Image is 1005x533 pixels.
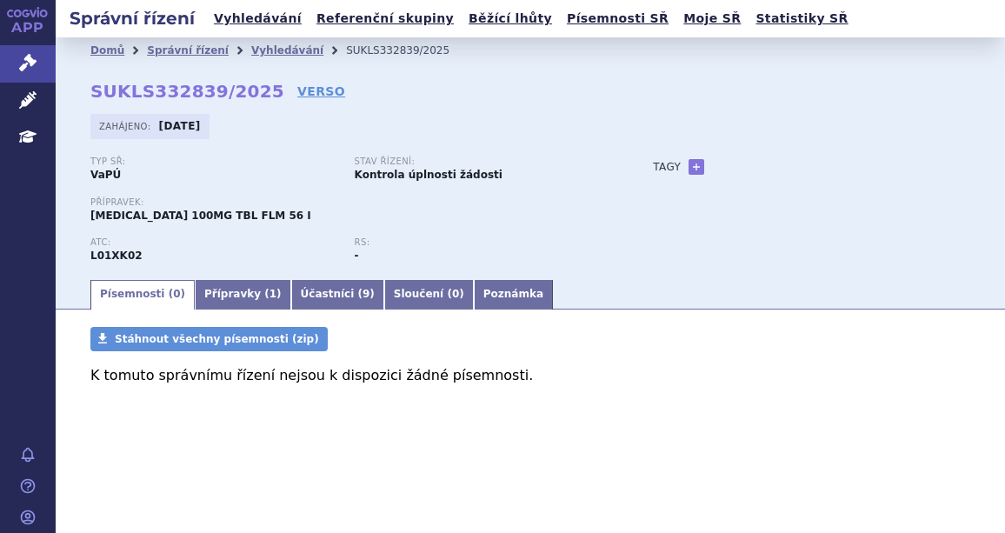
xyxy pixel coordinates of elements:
[355,157,602,167] p: Stav řízení:
[452,288,459,300] span: 0
[678,7,746,30] a: Moje SŘ
[99,119,154,133] span: Zahájeno:
[750,7,853,30] a: Statistiky SŘ
[90,210,311,222] span: [MEDICAL_DATA] 100MG TBL FLM 56 I
[270,288,276,300] span: 1
[90,237,337,248] p: ATC:
[653,157,681,177] h3: Tagy
[90,250,143,262] strong: NIRAPARIB
[90,157,337,167] p: Typ SŘ:
[209,7,307,30] a: Vyhledávání
[384,280,474,310] a: Sloučení (0)
[195,280,291,310] a: Přípravky (1)
[90,169,121,181] strong: VaPÚ
[355,250,359,262] strong: -
[562,7,674,30] a: Písemnosti SŘ
[90,369,970,383] p: K tomuto správnímu řízení nejsou k dispozici žádné písemnosti.
[173,288,180,300] span: 0
[291,280,384,310] a: Účastníci (9)
[90,327,328,351] a: Stáhnout všechny písemnosti (zip)
[147,44,229,57] a: Správní řízení
[90,44,124,57] a: Domů
[355,237,602,248] p: RS:
[90,197,618,208] p: Přípravek:
[297,83,345,100] a: VERSO
[463,7,557,30] a: Běžící lhůty
[251,44,323,57] a: Vyhledávání
[346,37,472,63] li: SUKLS332839/2025
[159,120,201,132] strong: [DATE]
[363,288,369,300] span: 9
[115,333,319,345] span: Stáhnout všechny písemnosti (zip)
[90,280,195,310] a: Písemnosti (0)
[90,81,284,102] strong: SUKLS332839/2025
[474,280,553,310] a: Poznámka
[311,7,459,30] a: Referenční skupiny
[56,6,209,30] h2: Správní řízení
[355,169,503,181] strong: Kontrola úplnosti žádosti
[689,159,704,175] a: +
